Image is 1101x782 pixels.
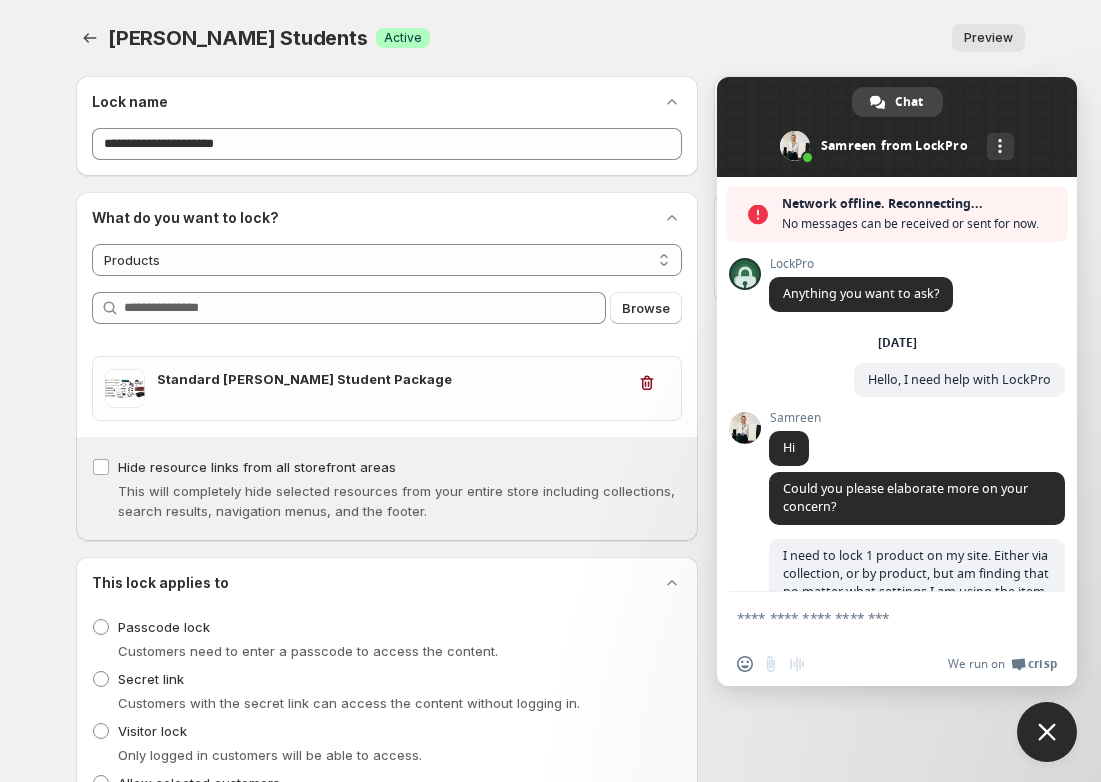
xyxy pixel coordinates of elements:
[118,643,498,659] span: Customers need to enter a passcode to access the content.
[952,24,1025,52] button: Preview
[783,439,795,456] span: Hi
[118,459,396,475] span: Hide resource links from all storefront areas
[92,208,279,228] h2: What do you want to lock?
[92,573,229,593] h2: This lock applies to
[76,24,104,52] button: Back
[737,656,753,672] span: Insert an emoji
[118,483,675,519] span: This will completely hide selected resources from your entire store including collections, search...
[987,133,1014,160] div: More channels
[118,671,184,687] span: Secret link
[1017,702,1077,762] div: Close chat
[852,87,943,117] div: Chat
[118,747,422,763] span: Only logged in customers will be able to access.
[783,480,1028,515] span: Could you please elaborate more on your concern?
[737,609,1013,627] textarea: Compose your message...
[622,298,670,318] span: Browse
[118,723,187,739] span: Visitor lock
[964,30,1013,46] span: Preview
[783,547,1049,654] span: I need to lock 1 product on my site. Either via collection, or by product, but am finding that no...
[108,26,368,50] span: [PERSON_NAME] Students
[610,292,682,324] button: Browse
[783,285,939,302] span: Anything you want to ask?
[948,656,1057,672] a: We run onCrisp
[948,656,1005,672] span: We run on
[1028,656,1057,672] span: Crisp
[384,30,422,46] span: Active
[118,695,580,711] span: Customers with the secret link can access the content without logging in.
[782,194,1058,214] span: Network offline. Reconnecting...
[895,87,923,117] span: Chat
[769,257,953,271] span: LockPro
[868,371,1051,388] span: Hello, I need help with LockPro
[118,619,210,635] span: Passcode lock
[769,411,821,425] span: Samreen
[782,214,1058,234] span: No messages can be received or sent for now.
[92,92,168,112] h2: Lock name
[878,337,917,349] div: [DATE]
[157,369,625,389] h3: Standard [PERSON_NAME] Student Package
